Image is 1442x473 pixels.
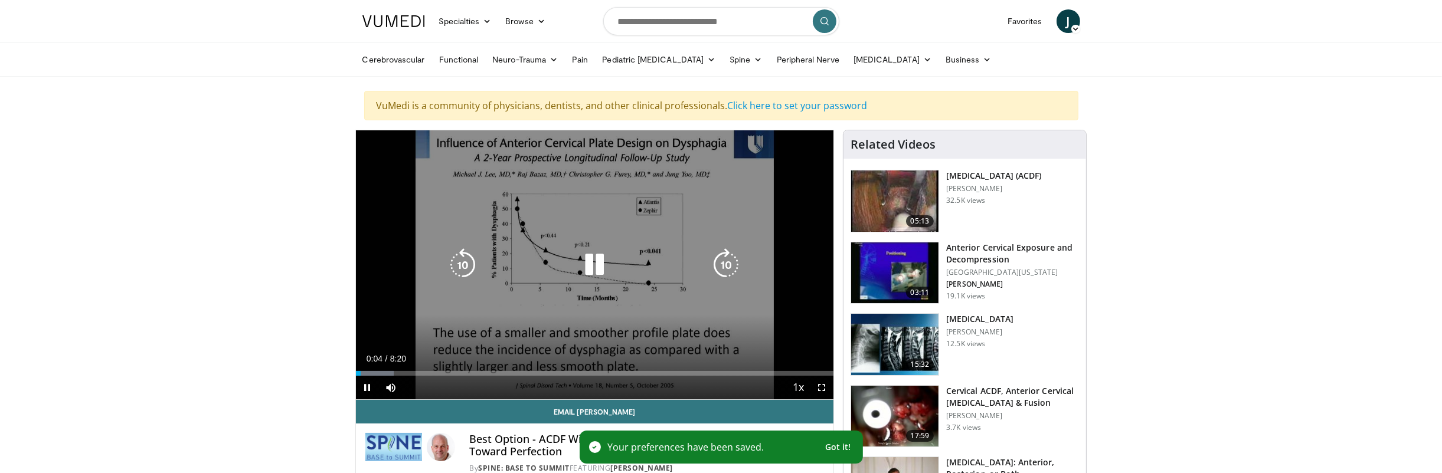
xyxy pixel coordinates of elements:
[485,48,565,71] a: Neuro-Trauma
[565,48,595,71] a: Pain
[851,170,939,232] img: Dr_Ali_Bydon_Performs_An_ACDF_Procedure_100000624_3.jpg.150x105_q85_crop-smart_upscale.jpg
[851,386,939,447] img: 45d9052e-5211-4d55-8682-bdc6aa14d650.150x105_q85_crop-smart_upscale.jpg
[851,314,939,375] img: dard_1.png.150x105_q85_crop-smart_upscale.jpg
[728,99,868,112] a: Click here to set your password
[380,376,403,399] button: Mute
[356,400,834,423] a: Email [PERSON_NAME]
[427,433,455,461] img: Avatar
[367,354,382,363] span: 0:04
[385,354,388,363] span: /
[603,7,839,35] input: Search topics, interventions
[851,137,936,152] h4: Related Videos
[595,48,722,71] a: Pediatric [MEDICAL_DATA]
[362,15,425,27] img: VuMedi Logo
[390,354,406,363] span: 8:20
[906,287,934,298] span: 03:11
[786,376,810,399] button: Playback Rate
[946,242,1079,265] h3: Anterior Cervical Exposure and Decompression
[355,48,432,71] a: Cerebrovascular
[946,280,1079,289] p: [PERSON_NAME]
[946,313,1013,325] h3: [MEDICAL_DATA]
[722,48,769,71] a: Spine
[610,463,673,473] a: [PERSON_NAME]
[825,442,851,452] span: Got it!
[946,184,1041,193] p: [PERSON_NAME]
[432,48,486,71] a: Functional
[478,463,570,473] a: Spine: Base to Summit
[851,170,1079,232] a: 05:13 [MEDICAL_DATA] (ACDF) [PERSON_NAME] 32.5K views
[946,170,1041,182] h3: [MEDICAL_DATA] (ACDF)
[851,313,1079,376] a: 15:32 [MEDICAL_DATA] [PERSON_NAME] 12.5K views
[498,9,552,33] a: Browse
[364,91,1078,120] div: VuMedi is a community of physicians, dentists, and other clinical professionals.
[770,48,846,71] a: Peripheral Nerve
[432,9,499,33] a: Specialties
[946,196,985,205] p: 32.5K views
[946,411,1079,421] p: [PERSON_NAME]
[851,242,1079,304] a: 03:11 Anterior Cervical Exposure and Decompression [GEOGRAPHIC_DATA][US_STATE] [PERSON_NAME] 19.1...
[356,130,834,400] video-js: Video Player
[946,339,985,349] p: 12.5K views
[946,327,1013,337] p: [PERSON_NAME]
[356,371,834,376] div: Progress Bar
[946,268,1079,277] p: [GEOGRAPHIC_DATA][US_STATE]
[469,433,824,458] h4: Best Option - ACDF With Plate Material Science Is Clearly a Step Toward Perfection
[851,242,939,304] img: 38786_0000_3.png.150x105_q85_crop-smart_upscale.jpg
[939,48,999,71] a: Business
[1057,9,1080,33] a: J
[810,376,833,399] button: Fullscreen
[906,359,934,370] span: 15:32
[365,433,423,461] img: Spine: Base to Summit
[608,440,764,454] p: Your preferences have been saved.
[946,291,985,301] p: 19.1K views
[906,430,934,442] span: 17:59
[851,385,1079,448] a: 17:59 Cervical ACDF, Anterior Cervical [MEDICAL_DATA] & Fusion [PERSON_NAME] 3.7K views
[906,215,934,227] span: 05:13
[1000,9,1049,33] a: Favorites
[846,48,939,71] a: [MEDICAL_DATA]
[946,385,1079,409] h3: Cervical ACDF, Anterior Cervical [MEDICAL_DATA] & Fusion
[356,376,380,399] button: Pause
[946,423,981,432] p: 3.7K views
